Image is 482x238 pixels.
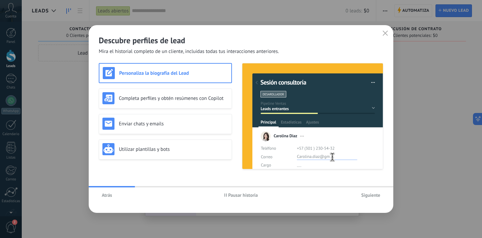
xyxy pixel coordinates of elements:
[228,193,258,197] span: Pausar historia
[102,193,112,197] span: Atrás
[99,190,115,200] button: Atrás
[119,121,228,127] h3: Enviar chats y emails
[221,190,261,200] button: Pausar historia
[99,48,279,55] span: Mira el historial completo de un cliente, incluidas todas tus interacciones anteriores.
[119,70,228,76] h3: Personaliza la biografía del Lead
[119,95,228,102] h3: Completa perfiles y obtén resúmenes con Copilot
[361,193,380,197] span: Siguiente
[358,190,383,200] button: Siguiente
[119,146,228,153] h3: Utilizar plantillas y bots
[99,35,383,46] h2: Descubre perfiles de lead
